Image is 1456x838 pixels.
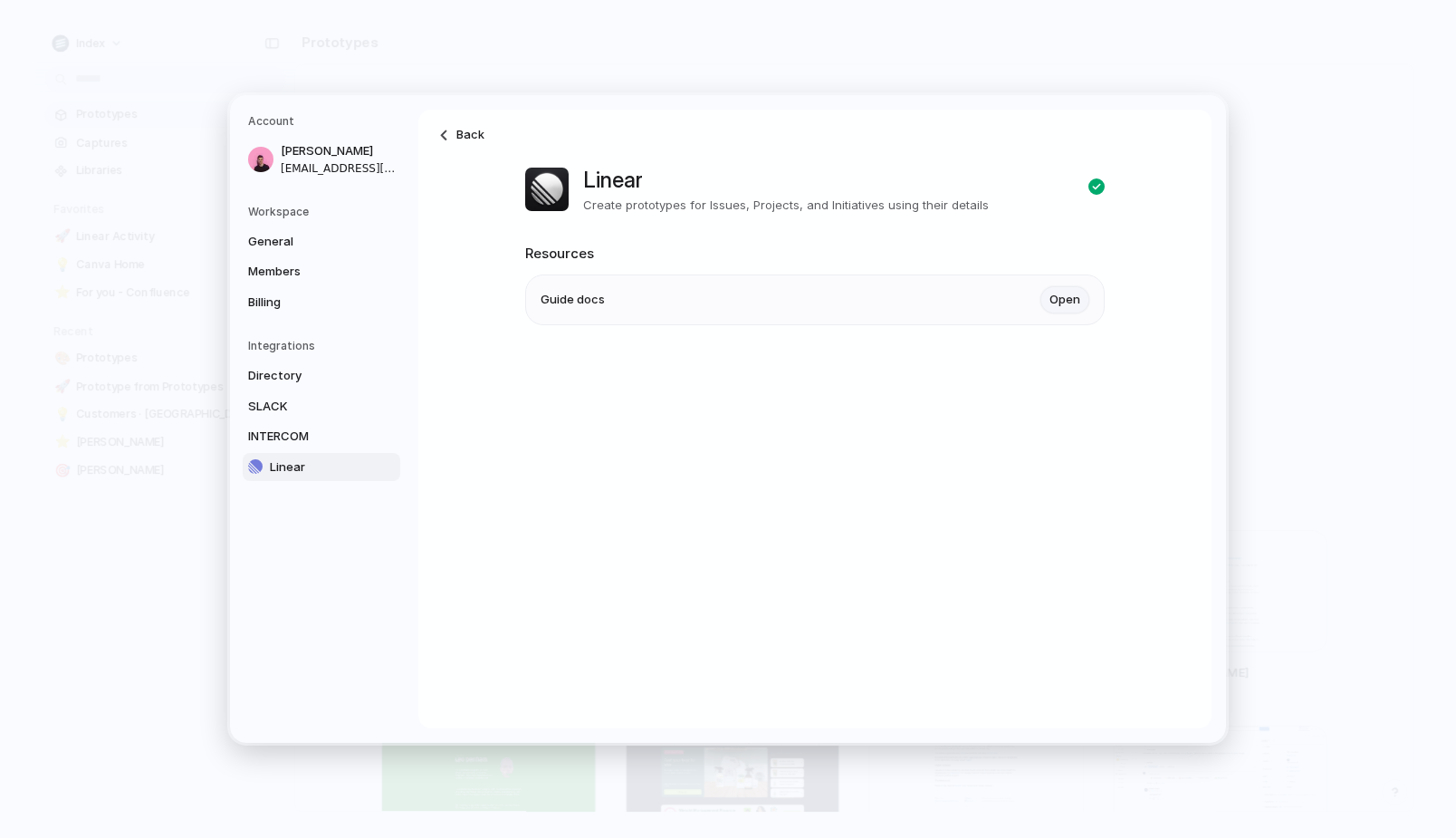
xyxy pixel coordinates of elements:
span: Billing [248,294,364,312]
p: Create prototypes for Issues, Projects, and Initiatives using their details [583,197,989,215]
span: General [248,233,364,251]
span: Linear [270,458,386,477]
a: Directory [243,361,400,390]
a: Back [429,120,493,149]
span: INTERCOM [248,428,364,446]
h5: Workspace [248,204,400,220]
a: General [243,227,400,256]
a: [PERSON_NAME][EMAIL_ADDRESS][DOMAIN_NAME] [243,137,400,182]
a: INTERCOM [243,422,400,451]
span: Members [248,263,364,281]
span: [EMAIL_ADDRESS][DOMAIN_NAME] [281,160,397,177]
a: Members [243,257,400,286]
h1: Linear [583,164,989,197]
span: Guide docs [541,291,605,309]
a: Open [1040,286,1089,313]
span: Back [456,126,484,144]
a: Linear [243,453,400,482]
h5: Account [248,113,400,130]
span: [PERSON_NAME] [281,142,397,160]
a: SLACK [243,392,400,421]
span: Directory [248,367,364,385]
h2: Resources [525,244,1105,265]
a: Billing [243,288,400,317]
span: SLACK [248,398,364,416]
h5: Integrations [248,338,400,354]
